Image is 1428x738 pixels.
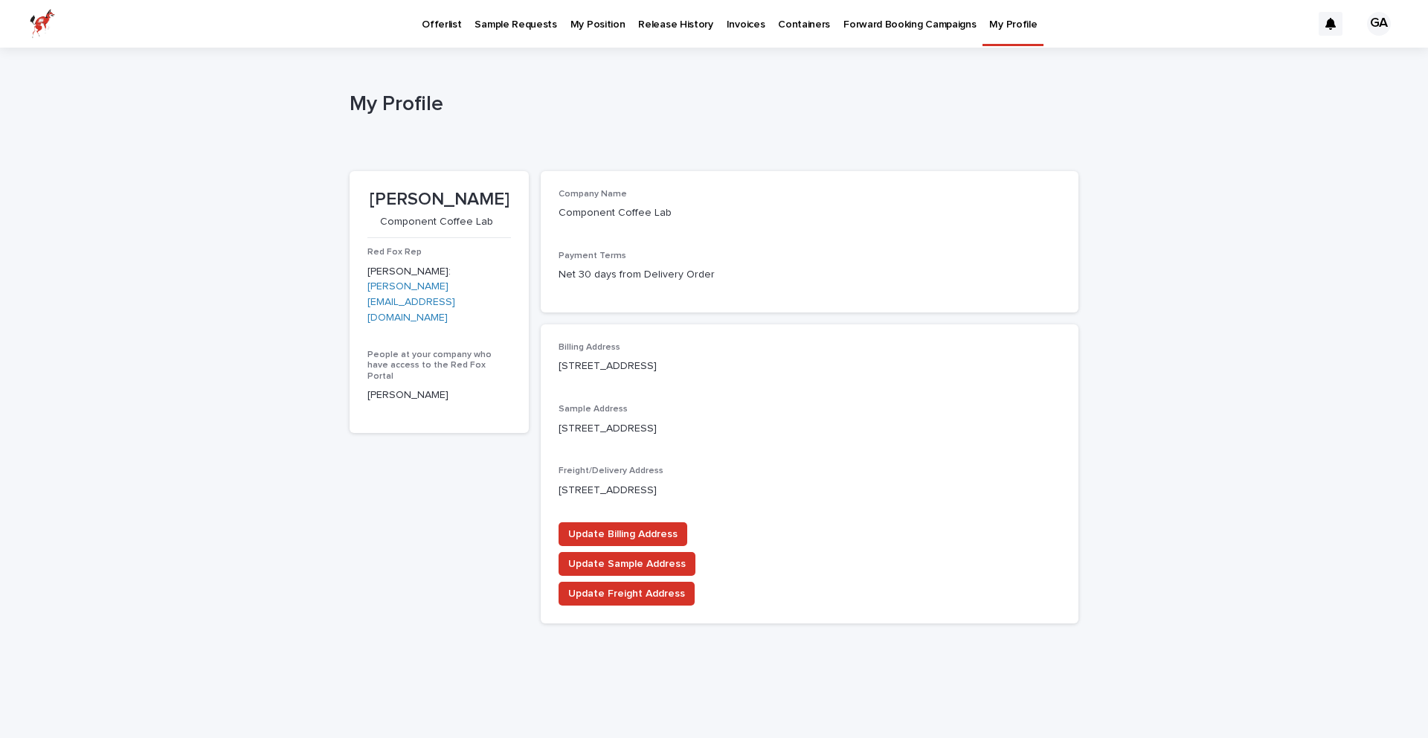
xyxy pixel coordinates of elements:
[30,9,55,39] img: zttTXibQQrCfv9chImQE
[559,522,687,546] button: Update Billing Address
[559,343,620,352] span: Billing Address
[559,205,714,221] p: Component Coffee Lab
[559,359,1061,374] p: [STREET_ADDRESS]
[367,388,511,403] p: [PERSON_NAME]
[559,251,626,260] span: Payment Terms
[559,466,663,475] span: Freight/Delivery Address
[559,267,1061,283] p: Net 30 days from Delivery Order
[1367,12,1391,36] div: GA
[367,350,492,381] span: People at your company who have access to the Red Fox Portal
[367,264,511,326] p: [PERSON_NAME]:
[568,527,678,542] span: Update Billing Address
[568,586,685,601] span: Update Freight Address
[559,405,628,414] span: Sample Address
[559,190,627,199] span: Company Name
[559,582,695,606] button: Update Freight Address
[350,92,1078,118] h1: My Profile
[367,189,511,211] p: [PERSON_NAME]
[559,421,1061,437] p: [STREET_ADDRESS]
[367,248,422,257] span: Red Fox Rep
[559,483,1061,498] p: [STREET_ADDRESS]
[367,216,505,228] p: Component Coffee Lab
[559,552,695,576] button: Update Sample Address
[568,556,686,571] span: Update Sample Address
[367,281,455,323] a: [PERSON_NAME][EMAIL_ADDRESS][DOMAIN_NAME]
